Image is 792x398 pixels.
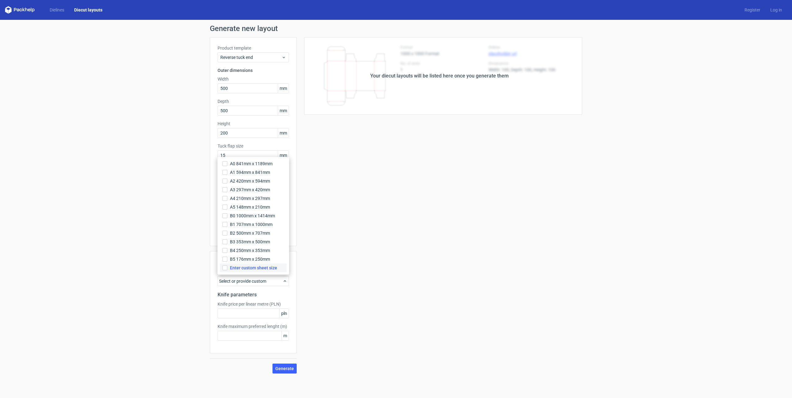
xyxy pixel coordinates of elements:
[272,364,297,374] button: Generate
[278,84,289,93] span: mm
[230,187,270,193] span: A3 297mm x 420mm
[278,106,289,115] span: mm
[45,7,69,13] a: Dielines
[230,239,270,245] span: B3 353mm x 500mm
[230,204,270,210] span: A5 148mm x 210mm
[278,151,289,160] span: mm
[279,309,289,318] span: pln
[281,331,289,340] span: m
[230,221,272,228] span: B1 707mm x 1000mm
[230,161,272,167] span: A0 841mm x 1189mm
[765,7,787,13] a: Log in
[230,213,275,219] span: B0 1000mm x 1414mm
[230,256,270,262] span: B5 176mm x 250mm
[218,76,289,82] label: Width
[220,54,281,60] span: Reverse tuck end
[218,323,289,329] label: Knife maximum preferred lenght (m)
[230,247,270,254] span: B4 250mm x 353mm
[278,128,289,138] span: mm
[218,301,289,307] label: Knife price per linear metre (PLN)
[218,45,289,51] label: Product template
[230,195,270,201] span: A4 210mm x 297mm
[275,366,294,371] span: Generate
[230,169,270,175] span: A1 594mm x 841mm
[218,121,289,127] label: Height
[218,143,289,149] label: Tuck flap size
[218,98,289,104] label: Depth
[218,67,289,73] h3: Outer dimensions
[218,276,289,286] div: Select or provide custom
[230,178,270,184] span: A2 420mm x 594mm
[218,291,289,298] h2: Knife parameters
[230,265,277,271] span: Enter custom sheet size
[370,72,509,80] div: Your diecut layouts will be listed here once you generate them
[210,25,582,32] h1: Generate new layout
[69,7,107,13] a: Diecut layouts
[230,230,270,236] span: B2 500mm x 707mm
[740,7,765,13] a: Register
